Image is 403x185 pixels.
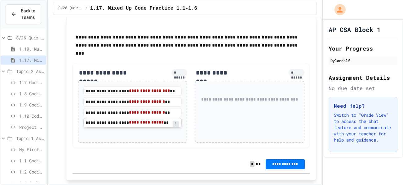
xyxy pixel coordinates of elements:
span: Project Workspace [19,124,44,130]
button: Back to Teams [6,4,41,24]
span: 1.17. Mixed Up Code Practice 1.1-1.6 [19,57,44,63]
div: Dylandalf [330,58,396,63]
h1: AP CSA Block 1 [329,25,381,34]
span: 1.1 Coding Practice [19,157,44,164]
span: Back to Teams [20,8,36,21]
span: 8/26 Quiz Review [58,6,83,11]
span: 1.19. Multiple Choice Exercises for Unit 1a (1.1-1.6) [19,46,44,52]
span: Topic 1 Assignments [16,135,44,142]
h2: Assignment Details [329,73,397,82]
h3: Need Help? [334,102,392,110]
span: 1.8 Coding Practice [19,90,44,97]
div: No due date set [329,84,397,92]
h2: Your Progress [329,44,397,53]
span: Topic 2 Assignments [16,68,44,74]
span: / [85,6,87,11]
span: 1.17. Mixed Up Code Practice 1.1-1.6 [90,5,197,12]
span: 1.10 Coding Practice [19,113,44,119]
span: 1.9 Coding Practice [19,102,44,108]
span: 8/26 Quiz Review [16,34,44,41]
div: My Account [328,2,347,17]
span: 1.7 Coding Practice [19,79,44,86]
p: Switch to "Grade View" to access the chat feature and communicate with your teacher for help and ... [334,112,392,143]
span: 1.2 Coding Practice [19,169,44,175]
span: My First Program [19,146,44,153]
